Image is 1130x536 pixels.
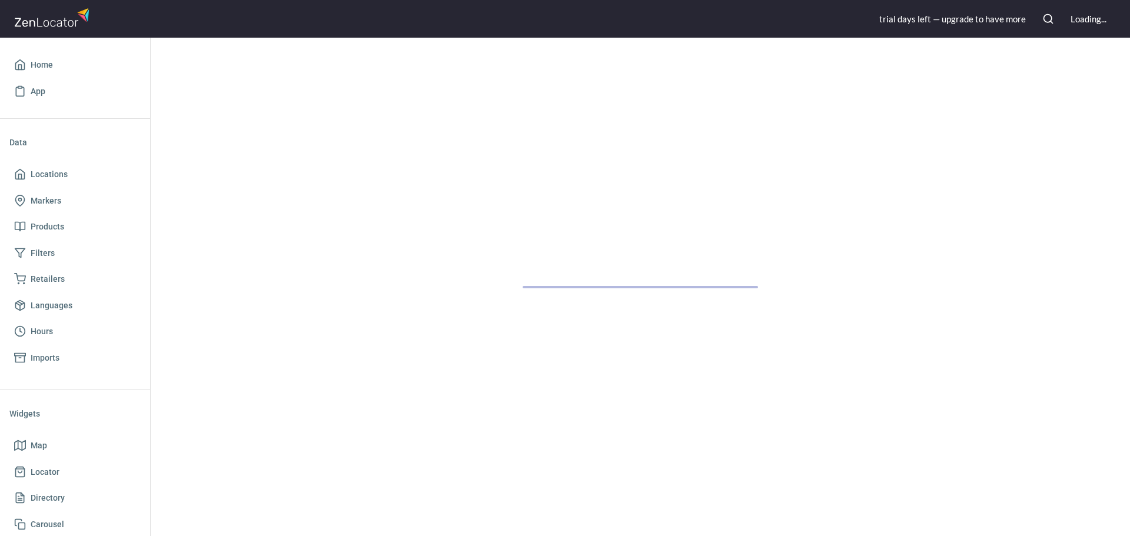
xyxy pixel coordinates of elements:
span: Home [31,58,53,72]
span: Filters [31,246,55,261]
a: Hours [9,318,141,345]
div: trial day s left — upgrade to have more [879,13,1026,25]
button: Search [1035,6,1061,32]
img: zenlocator [14,5,93,30]
span: Products [31,219,64,234]
a: Locations [9,161,141,188]
a: Imports [9,345,141,371]
a: Markers [9,188,141,214]
span: Imports [31,351,59,365]
a: App [9,78,141,105]
a: Retailers [9,266,141,292]
span: App [31,84,45,99]
span: Locations [31,167,68,182]
span: Languages [31,298,72,313]
a: Map [9,432,141,459]
a: Languages [9,292,141,319]
a: Locator [9,459,141,485]
li: Widgets [9,399,141,428]
li: Data [9,128,141,157]
span: Directory [31,491,65,505]
a: Home [9,52,141,78]
span: Map [31,438,47,453]
a: Products [9,214,141,240]
span: Carousel [31,517,64,532]
span: Retailers [31,272,65,287]
div: Loading... [1071,13,1106,25]
span: Markers [31,194,61,208]
span: Hours [31,324,53,339]
span: Locator [31,465,59,480]
a: Filters [9,240,141,267]
a: Directory [9,485,141,511]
